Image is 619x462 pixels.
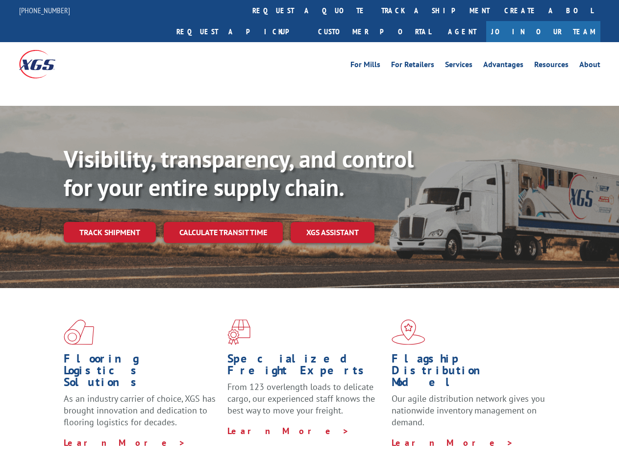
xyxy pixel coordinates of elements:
a: Learn More > [392,437,514,448]
a: XGS ASSISTANT [291,222,374,243]
a: Learn More > [227,425,349,437]
a: Join Our Team [486,21,600,42]
span: Our agile distribution network gives you nationwide inventory management on demand. [392,393,545,428]
a: Services [445,61,472,72]
h1: Specialized Freight Experts [227,353,384,381]
a: Learn More > [64,437,186,448]
img: xgs-icon-total-supply-chain-intelligence-red [64,319,94,345]
img: xgs-icon-flagship-distribution-model-red [392,319,425,345]
img: xgs-icon-focused-on-flooring-red [227,319,250,345]
h1: Flooring Logistics Solutions [64,353,220,393]
a: Customer Portal [311,21,438,42]
a: Request a pickup [169,21,311,42]
h1: Flagship Distribution Model [392,353,548,393]
a: About [579,61,600,72]
b: Visibility, transparency, and control for your entire supply chain. [64,144,414,202]
a: Advantages [483,61,523,72]
span: As an industry carrier of choice, XGS has brought innovation and dedication to flooring logistics... [64,393,216,428]
p: From 123 overlength loads to delicate cargo, our experienced staff knows the best way to move you... [227,381,384,425]
a: Calculate transit time [164,222,283,243]
a: Agent [438,21,486,42]
a: Track shipment [64,222,156,243]
a: Resources [534,61,569,72]
a: [PHONE_NUMBER] [19,5,70,15]
a: For Retailers [391,61,434,72]
a: For Mills [350,61,380,72]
